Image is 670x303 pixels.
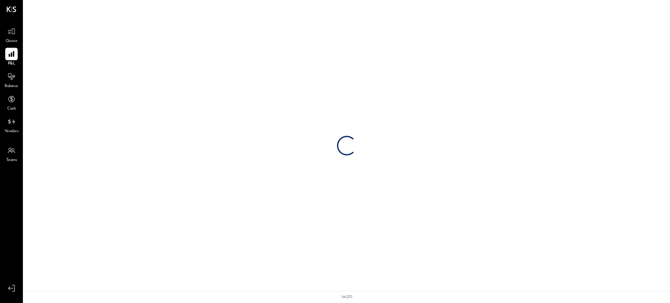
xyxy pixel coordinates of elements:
a: Vendors [0,116,23,134]
a: Balance [0,70,23,89]
a: Queue [0,25,23,44]
span: Cash [7,106,16,112]
a: Teams [0,144,23,163]
a: P&L [0,48,23,67]
span: Vendors [5,129,19,134]
span: Queue [6,38,18,44]
div: v 4.37.1 [342,294,352,300]
a: Cash [0,93,23,112]
span: Teams [6,157,17,163]
span: P&L [8,61,15,67]
span: Balance [5,83,18,89]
